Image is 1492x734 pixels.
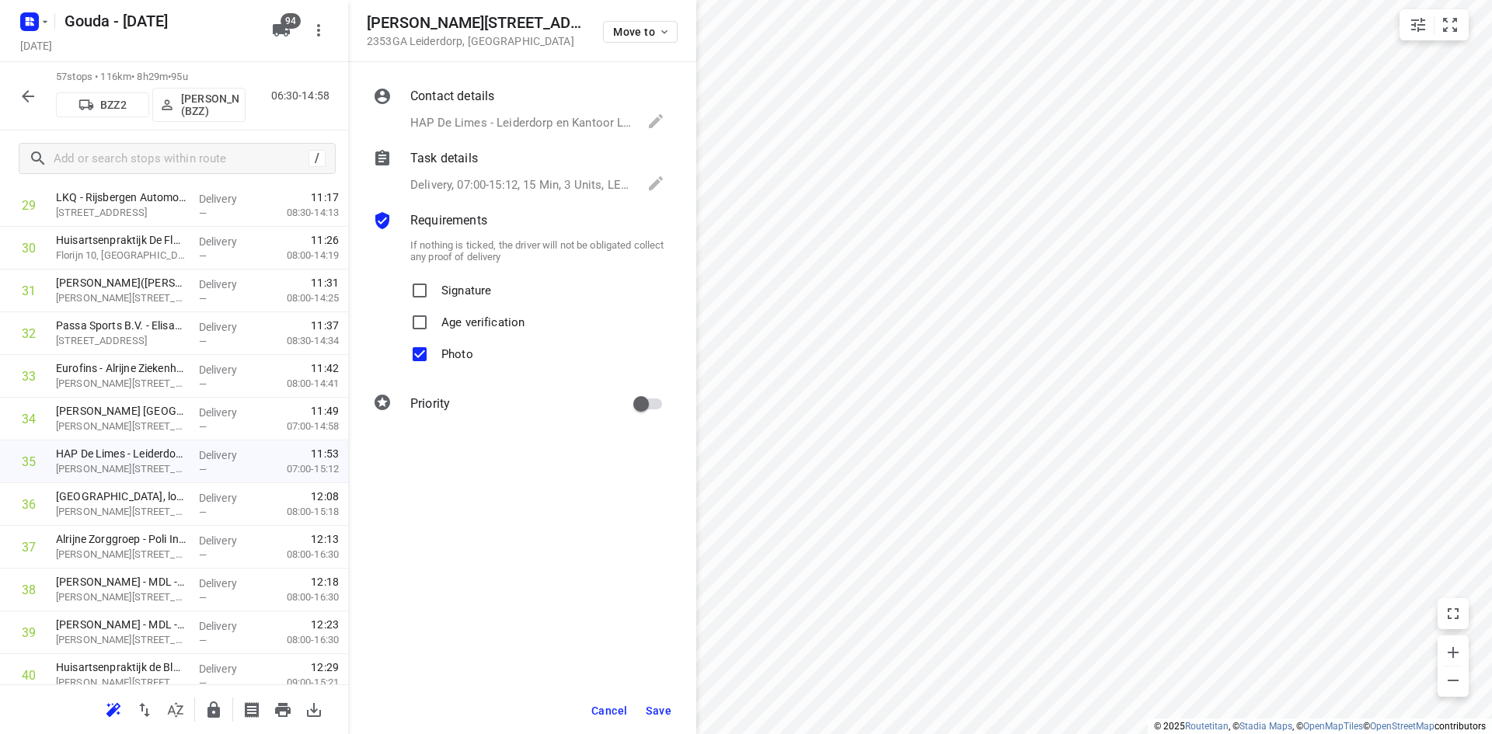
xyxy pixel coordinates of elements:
[56,290,186,306] p: Bolderikkamp 12, Leiderdorp
[647,174,665,193] svg: Edit
[1370,721,1434,732] a: OpenStreetMap
[199,421,207,433] span: —
[267,701,298,716] span: Print route
[129,701,160,716] span: Reverse route
[181,92,239,117] p: Dennis Dorian Babeu (BZZ)
[199,576,256,591] p: Delivery
[647,112,665,130] svg: Edit
[262,333,339,349] p: 08:30-14:34
[266,15,297,46] button: 94
[22,412,36,426] div: 34
[236,701,267,716] span: Print shipping labels
[199,362,256,377] p: Delivery
[199,661,256,677] p: Delivery
[1303,721,1363,732] a: OpenMapTiles
[56,489,186,504] p: Alrijne Ziekenhuis, locatie Leiderdorp(Eline Wallaart)
[56,70,246,85] p: 57 stops • 116km • 8h29m
[199,506,207,518] span: —
[56,547,186,562] p: Simon Smitweg 1, Leiderdorp
[591,704,627,717] span: Cancel
[56,574,186,590] p: Alrijne Ziekenhuis - MDL - Leiderdorp - Polikliniek longziekten(Alissa Stevenhagen-den Boer)
[410,149,478,168] p: Task details
[56,318,186,333] p: Passa Sports B.V. - Elisabethhof(Tessa van Helvert)
[373,211,665,233] div: Requirements
[198,694,229,725] button: Lock route
[311,489,339,504] span: 12:08
[311,446,339,461] span: 11:53
[311,360,339,376] span: 11:42
[22,369,36,384] div: 33
[311,403,339,419] span: 11:49
[1185,721,1229,732] a: Routetitan
[56,190,186,205] p: LKQ - Rijsbergen Automotive B.V. - Leiderdorp(Michael van Schoonderwoerd den Bezemer)
[56,461,186,477] p: Simon Smitweg 1, Leiderdorp
[199,234,256,249] p: Delivery
[56,92,149,117] button: BZZ2
[441,307,525,329] p: Age verification
[199,677,207,689] span: —
[1239,721,1292,732] a: Stadia Maps
[373,149,665,196] div: Task detailsDelivery, 07:00-15:12, 15 Min, 3 Units, LET OP!!! [PERSON_NAME] de instructie Nummer ...
[410,87,494,106] p: Contact details
[441,339,473,361] p: Photo
[98,701,129,716] span: Reoptimize route
[262,419,339,434] p: 07:00-14:58
[100,99,127,111] p: BZZ2
[1434,9,1466,40] button: Fit zoom
[1400,9,1469,40] div: small contained button group
[199,277,256,292] p: Delivery
[199,490,256,506] p: Delivery
[298,701,329,716] span: Download route
[199,207,207,219] span: —
[373,87,665,134] div: Contact detailsHAP De Limes - Leiderdorp en Kantoor Leiderdorp([PERSON_NAME]), [PHONE_NUMBER], [E...
[262,205,339,221] p: 08:30-14:13
[22,198,36,213] div: 29
[22,625,36,640] div: 39
[199,250,207,262] span: —
[199,191,256,207] p: Delivery
[271,88,336,104] p: 06:30-14:58
[410,395,450,413] p: Priority
[14,37,58,54] h5: Project date
[56,248,186,263] p: Florijn 10, [GEOGRAPHIC_DATA]
[56,675,186,691] p: Simon Smitweg 1B, Leiderdorp
[281,13,301,29] span: 94
[303,15,334,46] button: More
[311,318,339,333] span: 11:37
[311,190,339,205] span: 11:17
[199,336,207,347] span: —
[311,232,339,248] span: 11:26
[56,659,186,675] p: Huisartsenpraktijk de Bloesem(Amita Sandhu)
[262,590,339,605] p: 08:00-16:30
[311,617,339,632] span: 12:23
[262,290,339,306] p: 08:00-14:25
[199,592,207,604] span: —
[171,71,187,82] span: 95u
[22,497,36,512] div: 36
[367,35,584,47] p: 2353GA Leiderdorp , [GEOGRAPHIC_DATA]
[199,549,207,561] span: —
[56,360,186,376] p: Eurofins - Alrijne Ziekenhuis Leiderdorp - Klinisch Chemisch Hematologisch Lab(Kees van der Sanden)
[56,333,186,349] p: Elisabethhof 25, Leiderdorp
[56,403,186,419] p: Alrijne Ziekenhuis Leiderdorp – Kinderafdeling(Lisanne Looman)
[199,405,256,420] p: Delivery
[613,26,671,38] span: Move to
[262,632,339,648] p: 08:00-16:30
[262,248,339,263] p: 08:00-14:19
[168,71,171,82] span: •
[56,446,186,461] p: HAP De Limes - Leiderdorp en Kantoor Leiderdorp(Nicole Krab)
[22,241,36,256] div: 30
[262,376,339,391] p: 08:00-14:41
[441,275,491,297] p: Signature
[603,21,678,43] button: Move to
[311,531,339,547] span: 12:13
[199,618,256,634] p: Delivery
[22,668,36,683] div: 40
[56,531,186,547] p: Alrijne Zorggroep - Poli Interne Geneeskunde - Leiderdorp(John Roodenburg)
[262,675,339,691] p: 09:00-15:21
[22,540,36,555] div: 37
[22,326,36,341] div: 32
[54,147,309,171] input: Add or search stops within route
[1403,9,1434,40] button: Map settings
[311,275,339,290] span: 11:31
